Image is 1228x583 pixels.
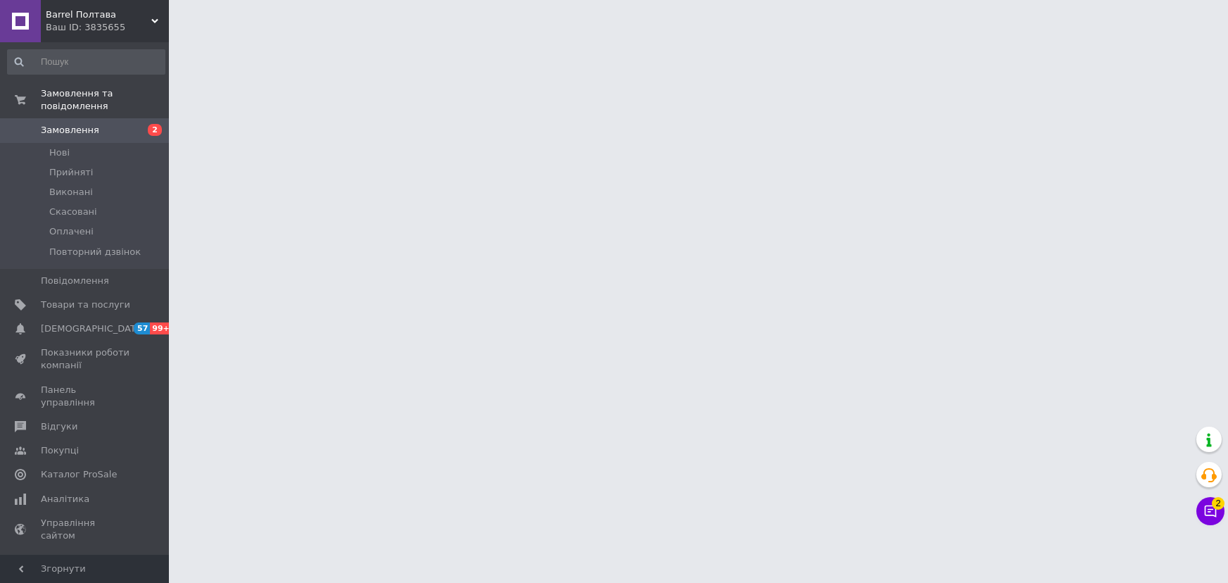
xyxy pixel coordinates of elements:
[41,346,130,372] span: Показники роботи компанії
[41,420,77,433] span: Відгуки
[49,206,97,218] span: Скасовані
[49,246,141,258] span: Повторний дзвінок
[134,322,150,334] span: 57
[49,225,94,238] span: Оплачені
[41,517,130,542] span: Управління сайтом
[1196,497,1224,525] button: Чат з покупцем2
[41,493,89,506] span: Аналітика
[41,87,169,113] span: Замовлення та повідомлення
[41,444,79,457] span: Покупці
[49,166,93,179] span: Прийняті
[41,124,99,137] span: Замовлення
[46,8,151,21] span: Barrel Полтава
[41,553,130,579] span: Гаманець компанії
[41,299,130,311] span: Товари та послуги
[46,21,169,34] div: Ваш ID: 3835655
[7,49,165,75] input: Пошук
[41,468,117,481] span: Каталог ProSale
[41,384,130,409] span: Панель управління
[1212,497,1224,510] span: 2
[41,322,145,335] span: [DEMOGRAPHIC_DATA]
[49,186,93,199] span: Виконані
[41,275,109,287] span: Повідомлення
[49,146,70,159] span: Нові
[148,124,162,136] span: 2
[150,322,173,334] span: 99+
